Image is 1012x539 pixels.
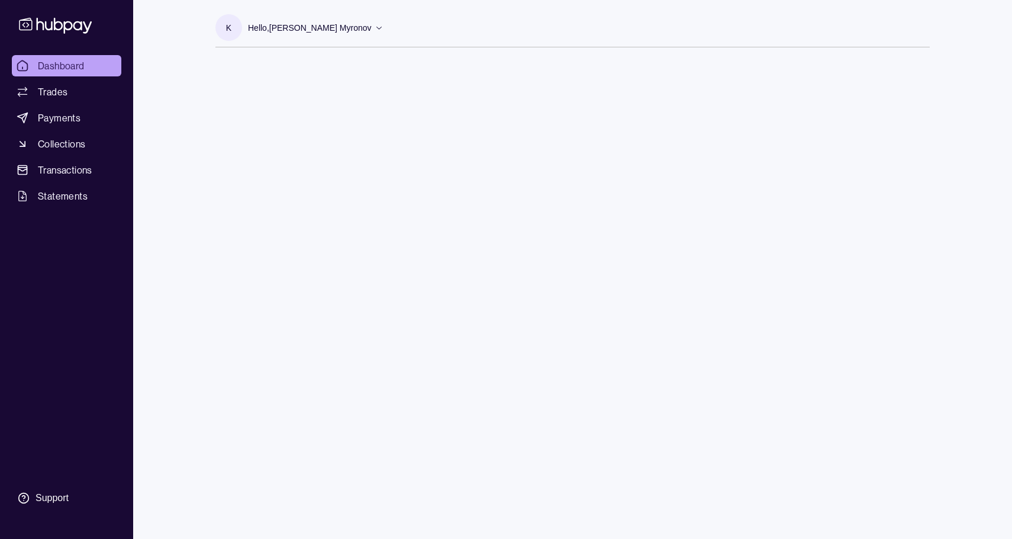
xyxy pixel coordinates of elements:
a: Payments [12,107,121,129]
a: Statements [12,185,121,207]
span: Trades [38,85,67,99]
a: Dashboard [12,55,121,76]
span: Payments [38,111,80,125]
span: Dashboard [38,59,85,73]
span: Transactions [38,163,92,177]
p: K [226,21,231,34]
a: Support [12,486,121,511]
a: Trades [12,81,121,102]
span: Statements [38,189,88,203]
div: Support [36,492,69,505]
a: Collections [12,133,121,155]
span: Collections [38,137,85,151]
a: Transactions [12,159,121,181]
p: Hello, [PERSON_NAME] Myronov [248,21,372,34]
